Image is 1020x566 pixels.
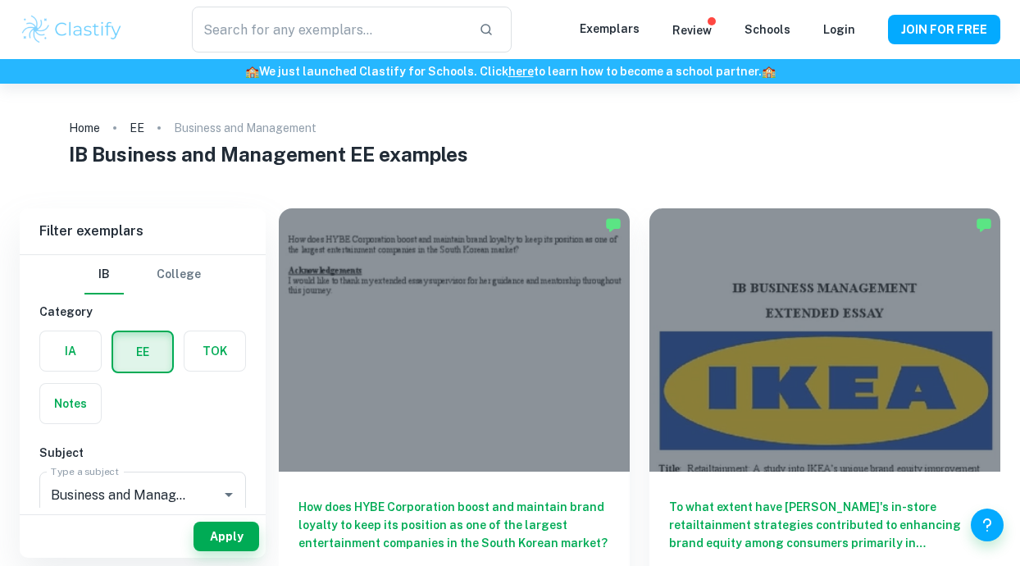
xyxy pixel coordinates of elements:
[39,444,246,462] h6: Subject
[174,119,316,137] p: Business and Management
[192,7,465,52] input: Search for any exemplars...
[69,139,951,169] h1: IB Business and Management EE examples
[669,498,981,552] h6: To what extent have [PERSON_NAME]'s in-store retailtainment strategies contributed to enhancing b...
[157,255,201,294] button: College
[508,65,534,78] a: here
[40,384,101,423] button: Notes
[745,23,790,36] a: Schools
[823,23,855,36] a: Login
[69,116,100,139] a: Home
[976,217,992,233] img: Marked
[245,65,259,78] span: 🏫
[888,15,1000,44] button: JOIN FOR FREE
[51,464,119,478] label: Type a subject
[39,303,246,321] h6: Category
[84,255,201,294] div: Filter type choice
[971,509,1004,541] button: Help and Feedback
[298,498,610,552] h6: How does HYBE Corporation boost and maintain brand loyalty to keep its position as one of the lar...
[20,13,124,46] img: Clastify logo
[605,217,622,233] img: Marked
[84,255,124,294] button: IB
[20,208,266,254] h6: Filter exemplars
[113,332,172,372] button: EE
[672,21,712,39] p: Review
[3,62,1017,80] h6: We just launched Clastify for Schools. Click to learn how to become a school partner.
[580,20,640,38] p: Exemplars
[762,65,776,78] span: 🏫
[40,331,101,371] button: IA
[194,522,259,551] button: Apply
[184,331,245,371] button: TOK
[130,116,144,139] a: EE
[217,483,240,506] button: Open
